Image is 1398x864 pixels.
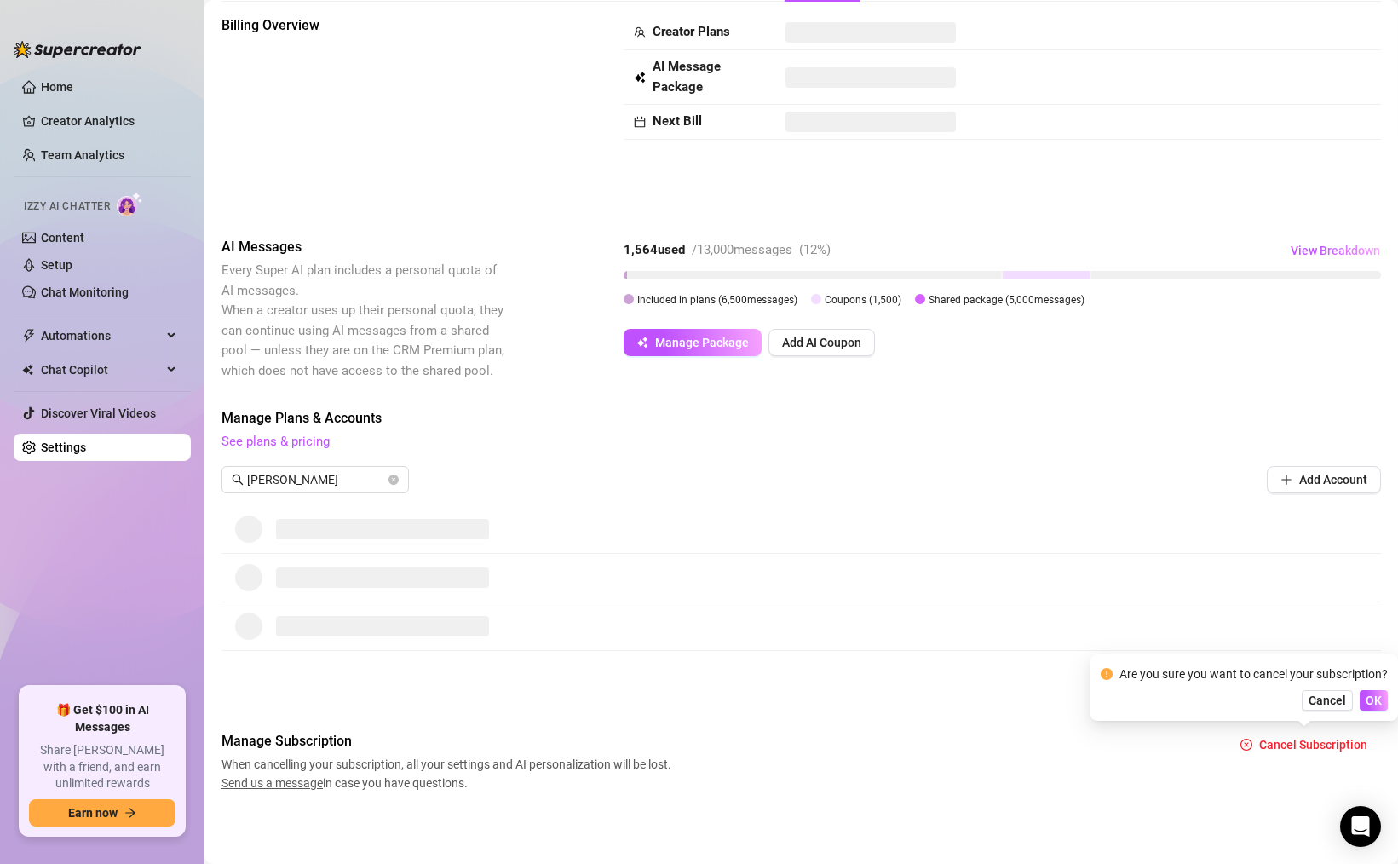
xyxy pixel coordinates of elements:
[1291,244,1380,257] span: View Breakdown
[68,806,118,820] span: Earn now
[41,285,129,299] a: Chat Monitoring
[1360,690,1388,711] button: OK
[768,329,875,356] button: Add AI Coupon
[221,776,323,790] span: Send us a message
[41,356,162,383] span: Chat Copilot
[41,231,84,245] a: Content
[221,434,330,449] a: See plans & pricing
[692,242,792,257] span: / 13,000 messages
[41,148,124,162] a: Team Analytics
[653,113,702,129] strong: Next Bill
[124,807,136,819] span: arrow-right
[1299,473,1367,487] span: Add Account
[14,41,141,58] img: logo-BBDzfeDw.svg
[1302,690,1353,711] button: Cancel
[41,441,86,454] a: Settings
[29,742,175,792] span: Share [PERSON_NAME] with a friend, and earn unlimited rewards
[1340,806,1381,847] div: Open Intercom Messenger
[1259,738,1367,752] span: Cancel Subscription
[1101,668,1113,680] span: exclamation-circle
[22,329,36,343] span: thunderbolt
[1227,731,1381,758] button: Cancel Subscription
[388,475,399,485] button: close-circle
[221,262,504,378] span: Every Super AI plan includes a personal quota of AI messages. When a creator uses up their person...
[653,59,721,95] strong: AI Message Package
[22,364,33,376] img: Chat Copilot
[221,237,508,257] span: AI Messages
[634,116,646,128] span: calendar
[41,258,72,272] a: Setup
[1119,665,1388,683] div: Are you sure you want to cancel your subscription?
[655,336,749,349] span: Manage Package
[221,408,1381,429] span: Manage Plans & Accounts
[41,107,177,135] a: Creator Analytics
[232,474,244,486] span: search
[1309,694,1346,707] span: Cancel
[221,731,676,752] span: Manage Subscription
[1366,694,1382,707] span: OK
[653,24,730,39] strong: Creator Plans
[1280,474,1292,486] span: plus
[624,329,762,356] button: Manage Package
[799,242,831,257] span: ( 12 %)
[41,322,162,349] span: Automations
[29,799,175,827] button: Earn nowarrow-right
[221,755,676,792] span: When cancelling your subscription, all your settings and AI personalization will be lost. in case...
[624,242,685,257] strong: 1,564 used
[41,406,156,420] a: Discover Viral Videos
[117,192,143,216] img: AI Chatter
[221,15,508,36] span: Billing Overview
[634,26,646,38] span: team
[637,294,797,306] span: Included in plans ( 6,500 messages)
[1240,739,1252,751] span: close-circle
[41,80,73,94] a: Home
[929,294,1084,306] span: Shared package ( 5,000 messages)
[782,336,861,349] span: Add AI Coupon
[825,294,901,306] span: Coupons ( 1,500 )
[24,199,110,215] span: Izzy AI Chatter
[1290,237,1381,264] button: View Breakdown
[1267,466,1381,493] button: Add Account
[29,702,175,735] span: 🎁 Get $100 in AI Messages
[247,470,385,489] input: Search creators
